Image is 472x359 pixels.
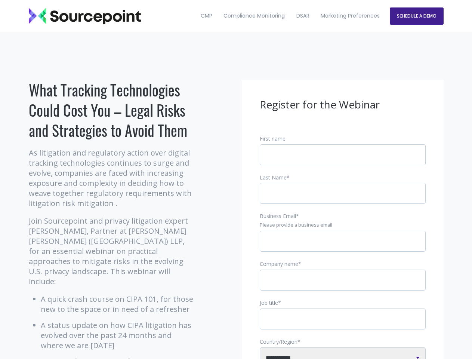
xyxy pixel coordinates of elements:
[390,7,444,25] a: SCHEDULE A DEMO
[29,80,195,140] h1: What Tracking Technologies Could Cost You – Legal Risks and Strategies to Avoid Them
[29,216,195,286] p: Join Sourcepoint and privacy litigation expert [PERSON_NAME], Partner at [PERSON_NAME] [PERSON_NA...
[260,299,278,306] span: Job title
[260,260,298,267] span: Company name
[260,212,296,220] span: Business Email
[260,174,287,181] span: Last Name
[260,135,286,142] span: First name
[260,98,426,112] h3: Register for the Webinar
[260,222,426,228] legend: Please provide a business email
[41,320,195,350] li: A status update on how CIPA litigation has evolved over the past 24 months and where we are [DATE]
[41,294,195,314] li: A quick crash course on CIPA 101, for those new to the space or in need of a refresher
[29,148,195,208] p: As litigation and regulatory action over digital tracking technologies continues to surge and evo...
[29,8,141,24] img: Sourcepoint_logo_black_transparent (2)-2
[260,338,297,345] span: Country/Region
